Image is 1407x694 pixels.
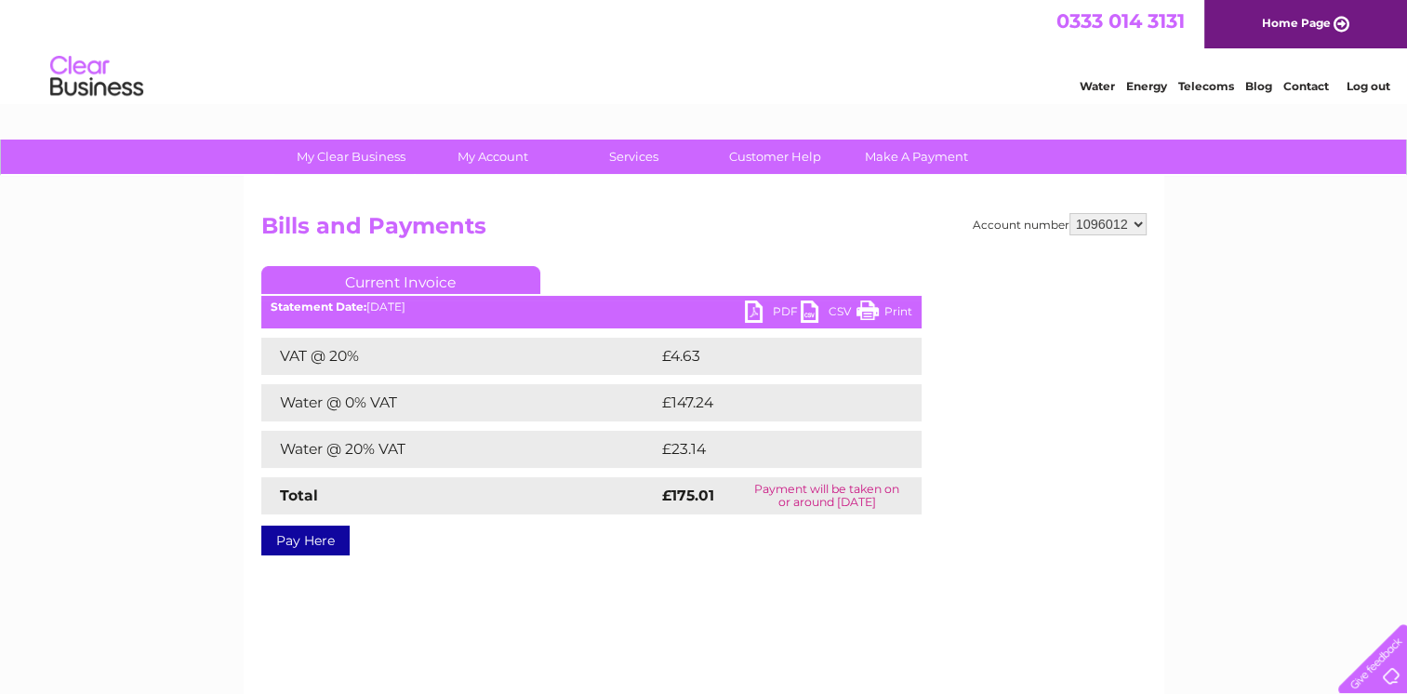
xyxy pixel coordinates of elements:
a: Pay Here [261,526,350,555]
td: VAT @ 20% [261,338,657,375]
a: Energy [1126,79,1167,93]
a: Customer Help [698,140,852,174]
a: My Clear Business [274,140,428,174]
td: Water @ 20% VAT [261,431,657,468]
td: Water @ 0% VAT [261,384,657,421]
a: Blog [1245,79,1272,93]
strong: £175.01 [662,487,714,504]
div: Account number [973,213,1147,235]
img: logo.png [49,48,144,105]
a: Make A Payment [840,140,993,174]
td: £23.14 [657,431,883,468]
td: Payment will be taken on or around [DATE] [732,477,921,514]
a: Contact [1283,79,1329,93]
div: [DATE] [261,300,922,314]
strong: Total [280,487,318,504]
a: Water [1080,79,1115,93]
a: Current Invoice [261,266,540,294]
b: Statement Date: [271,300,366,314]
a: Services [557,140,710,174]
a: Log out [1346,79,1389,93]
td: £4.63 [657,338,878,375]
div: Clear Business is a trading name of Verastar Limited (registered in [GEOGRAPHIC_DATA] No. 3667643... [265,10,1144,90]
a: Print [856,300,912,327]
a: CSV [801,300,856,327]
td: £147.24 [657,384,886,421]
a: Telecoms [1178,79,1234,93]
a: 0333 014 3131 [1056,9,1185,33]
a: My Account [416,140,569,174]
h2: Bills and Payments [261,213,1147,248]
a: PDF [745,300,801,327]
